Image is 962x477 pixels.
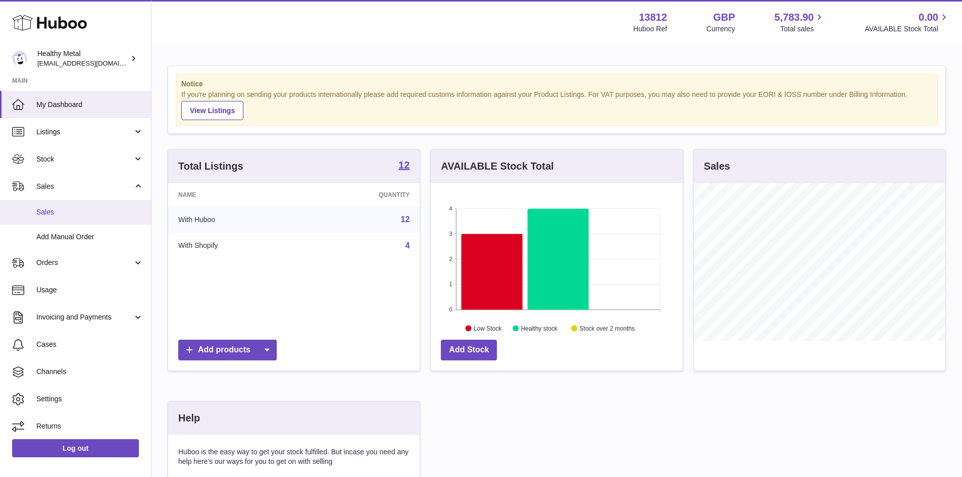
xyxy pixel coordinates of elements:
[178,411,200,425] h3: Help
[36,340,143,349] span: Cases
[181,101,243,120] a: View Listings
[398,160,410,170] strong: 12
[865,11,950,34] a: 0.00 AVAILABLE Stock Total
[639,11,667,24] strong: 13812
[449,306,452,312] text: 0
[37,59,148,67] span: [EMAIL_ADDRESS][DOMAIN_NAME]
[36,421,143,431] span: Returns
[36,127,133,137] span: Listings
[36,285,143,295] span: Usage
[37,49,128,68] div: Healthy Metal
[36,100,143,110] span: My Dashboard
[706,24,735,34] div: Currency
[919,11,938,24] span: 0.00
[304,183,420,206] th: Quantity
[36,182,133,191] span: Sales
[181,79,932,89] strong: Notice
[775,11,826,34] a: 5,783.90 Total sales
[36,258,133,268] span: Orders
[178,340,277,360] a: Add products
[449,205,452,211] text: 4
[12,439,139,457] a: Log out
[36,394,143,404] span: Settings
[521,325,558,332] text: Healthy stock
[441,340,497,360] a: Add Stock
[449,231,452,237] text: 3
[178,160,243,173] h3: Total Listings
[178,447,410,466] p: Huboo is the easy way to get your stock fulfilled. But incase you need any help here's our ways f...
[441,160,553,173] h3: AVAILABLE Stock Total
[449,256,452,262] text: 2
[36,367,143,377] span: Channels
[398,160,410,172] a: 12
[181,90,932,120] div: If you're planning on sending your products internationally please add required customs informati...
[401,215,410,224] a: 12
[449,281,452,287] text: 1
[633,24,667,34] div: Huboo Ref
[780,24,825,34] span: Total sales
[704,160,730,173] h3: Sales
[865,24,950,34] span: AVAILABLE Stock Total
[405,241,410,250] a: 4
[36,232,143,242] span: Add Manual Order
[168,206,304,233] td: With Huboo
[36,154,133,164] span: Stock
[36,207,143,217] span: Sales
[580,325,635,332] text: Stock over 2 months
[36,312,133,322] span: Invoicing and Payments
[168,183,304,206] th: Name
[474,325,502,332] text: Low Stock
[12,51,27,66] img: internalAdmin-13812@internal.huboo.com
[713,11,735,24] strong: GBP
[775,11,814,24] span: 5,783.90
[168,233,304,259] td: With Shopify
